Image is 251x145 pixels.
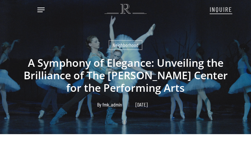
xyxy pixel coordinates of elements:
[109,40,142,50] a: Neighborhood
[129,102,154,107] span: [DATE]
[210,2,232,16] a: INQUIRE
[37,7,45,13] a: Navigation Menu
[102,101,122,108] a: fmk_admin
[97,102,101,107] span: By
[210,5,232,13] span: INQUIRE
[15,50,236,101] h1: A Symphony of Elegance: Unveiling the Brilliance of The [PERSON_NAME] Center for the Performing Arts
